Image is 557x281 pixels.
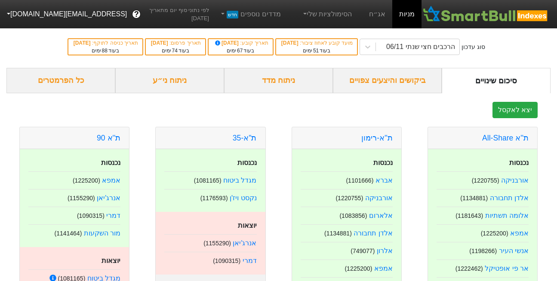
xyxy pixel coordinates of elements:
[492,102,538,118] button: יצא לאקסל
[233,239,256,247] a: אנרג'יאן
[386,42,455,52] div: הרכבים חצי שנתי 06/11
[102,48,108,54] span: 88
[335,195,363,202] small: ( 1220755 )
[298,6,356,23] a: הסימולציות שלי
[151,40,169,46] span: [DATE]
[214,40,240,46] span: [DATE]
[469,247,497,254] small: ( 1198266 )
[369,212,393,219] a: אלארום
[54,230,82,237] small: ( 1141464 )
[482,134,529,142] a: ת''א All-Share
[499,247,529,254] a: אנשי העיר
[230,194,257,202] a: נקסט ויז'ן
[501,177,529,184] a: אורבניקה
[485,265,529,272] a: אר פי אופטיקל
[361,134,393,142] a: ת''א-רימון
[150,39,201,47] div: תאריך פרסום :
[510,229,529,237] a: אמפא
[237,48,243,54] span: 67
[68,195,95,202] small: ( 1155290 )
[346,177,373,184] small: ( 1101666 )
[172,48,178,54] span: 74
[115,68,224,93] div: ניתוח ני״ע
[472,177,499,184] small: ( 1220755 )
[373,159,393,166] strong: נכנסות
[146,6,209,23] span: לפי נתוני סוף יום מתאריך [DATE]
[442,68,551,93] div: סיכום שינויים
[77,212,105,219] small: ( 1090315 )
[460,195,488,202] small: ( 1134881 )
[194,177,222,184] small: ( 1081165 )
[280,47,353,55] div: בעוד ימים
[238,222,257,229] strong: יוצאות
[485,212,529,219] a: אלומה תשתיות
[345,265,372,272] small: ( 1225200 )
[455,212,483,219] small: ( 1181643 )
[97,134,120,142] a: ת''א 90
[150,47,201,55] div: בעוד ימים
[280,39,353,47] div: מועד קובע לאחוז ציבור :
[375,177,393,184] a: אברא
[243,257,257,264] a: דמרי
[84,229,120,237] a: מור השקעות
[106,212,120,219] a: דמרי
[216,6,284,23] a: מדדים נוספיםחדש
[101,159,120,166] strong: נכנסות
[73,177,100,184] small: ( 1225200 )
[227,11,238,18] span: חדש
[134,9,139,20] span: ?
[213,47,268,55] div: בעוד ימים
[203,240,231,247] small: ( 1155290 )
[102,257,120,264] strong: יוצאות
[213,39,268,47] div: תאריך קובע :
[354,229,392,237] a: אלדן תחבורה
[97,194,120,202] a: אנרג'יאן
[73,47,138,55] div: בעוד ימים
[490,194,529,202] a: אלדן תחבורה
[224,68,333,93] div: ניתוח מדד
[377,247,393,254] a: אלרון
[374,265,393,272] a: אמפא
[455,265,483,272] small: ( 1222462 )
[233,134,257,142] a: ת"א-35
[365,194,393,202] a: אורבניקה
[462,43,485,52] div: סוג עדכון
[102,177,120,184] a: אמפא
[281,40,300,46] span: [DATE]
[481,230,508,237] small: ( 1225200 )
[6,68,115,93] div: כל הפרמטרים
[73,39,138,47] div: תאריך כניסה לתוקף :
[200,195,228,202] small: ( 1176593 )
[324,230,352,237] small: ( 1134881 )
[74,40,92,46] span: [DATE]
[339,212,367,219] small: ( 1083856 )
[213,257,240,264] small: ( 1090315 )
[223,177,256,184] a: מגדל ביטוח
[237,159,257,166] strong: נכנסות
[333,68,442,93] div: ביקושים והיצעים צפויים
[313,48,319,54] span: 51
[509,159,529,166] strong: נכנסות
[351,247,375,254] small: ( 749077 )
